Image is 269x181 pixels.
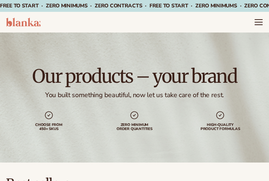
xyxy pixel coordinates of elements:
summary: Menu [254,18,263,27]
div: High-quality product formulas [200,123,241,131]
div: You built something beautiful, now let us take care of the rest. [45,92,224,99]
div: Choose from 450+ Skus [28,123,69,131]
h1: Our products – your brand [32,67,237,86]
div: Zero minimum order quantities [114,123,155,131]
span: · [145,2,147,9]
img: logo [6,18,41,27]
